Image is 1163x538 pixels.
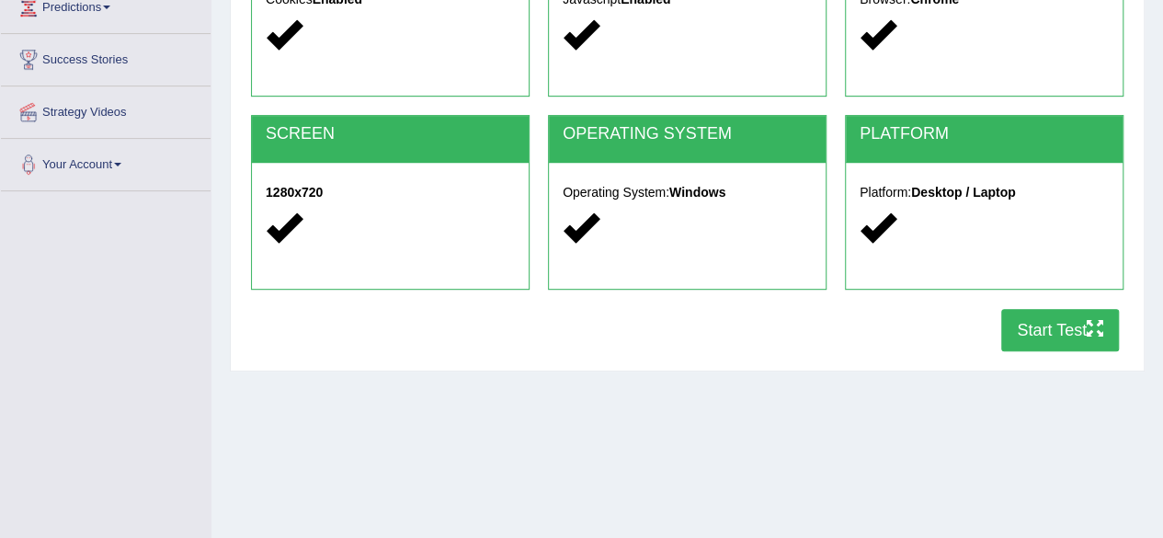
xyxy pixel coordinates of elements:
[1001,309,1119,351] button: Start Test
[860,186,1109,200] h5: Platform:
[266,125,515,143] h2: SCREEN
[1,86,211,132] a: Strategy Videos
[1,139,211,185] a: Your Account
[563,186,812,200] h5: Operating System:
[266,185,323,200] strong: 1280x720
[563,125,812,143] h2: OPERATING SYSTEM
[669,185,725,200] strong: Windows
[860,125,1109,143] h2: PLATFORM
[1,34,211,80] a: Success Stories
[911,185,1016,200] strong: Desktop / Laptop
